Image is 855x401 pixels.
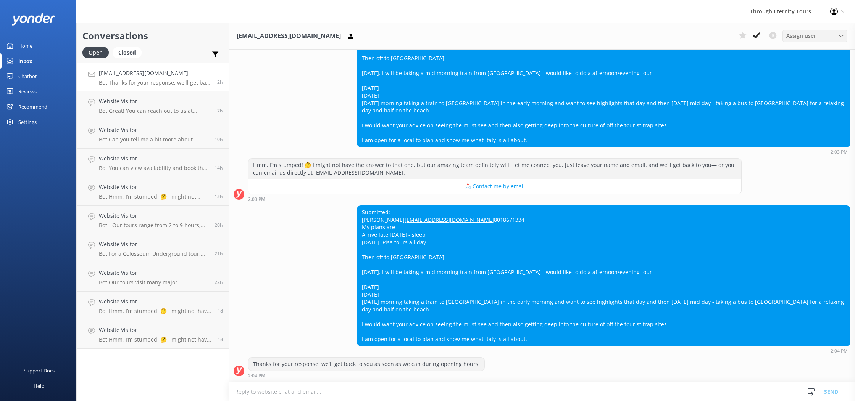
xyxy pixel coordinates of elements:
[18,84,37,99] div: Reviews
[357,206,850,346] div: Submitted: [PERSON_NAME] 8018671334 My plans are Arrive late [DATE] - sleep [DATE] -Pisa tours al...
[77,206,229,234] a: Website VisitorBot:- Our tours range from 2 to 9 hours, depending on the experience you choose. -...
[215,193,223,200] span: Sep 29 2025 12:36am (UTC +02:00) Europe/Amsterdam
[99,297,212,306] h4: Website Visitor
[99,279,209,286] p: Bot: Our tours visit many major [DEMOGRAPHIC_DATA] in [GEOGRAPHIC_DATA], but access to the [GEOGR...
[99,107,211,114] p: Bot: Great! You can reach out to us at [EMAIL_ADDRESS][DOMAIN_NAME]. Our team will be happy to as...
[248,159,741,179] div: Hmm, I’m stumped! 🤔 I might not have the answer to that one, but our amazing team definitely will...
[77,263,229,292] a: Website VisitorBot:Our tours visit many major [DEMOGRAPHIC_DATA] in [GEOGRAPHIC_DATA], but access...
[218,308,223,314] span: Sep 28 2025 07:49am (UTC +02:00) Europe/Amsterdam
[99,69,211,77] h4: [EMAIL_ADDRESS][DOMAIN_NAME]
[215,165,223,171] span: Sep 29 2025 01:34am (UTC +02:00) Europe/Amsterdam
[99,97,211,106] h4: Website Visitor
[786,32,816,40] span: Assign user
[248,197,265,202] strong: 2:03 PM
[77,91,229,120] a: Website VisitorBot:Great! You can reach out to us at [EMAIL_ADDRESS][DOMAIN_NAME]. Our team will ...
[24,363,55,378] div: Support Docs
[99,250,209,257] p: Bot: For a Colosseum Underground tour, you can consider the "Private Colosseum Underground Tour w...
[99,193,209,200] p: Bot: Hmm, I’m stumped! 🤔 I might not have the answer to that one, but our amazing team definitely...
[11,13,55,26] img: yonder-white-logo.png
[82,47,109,58] div: Open
[218,336,223,343] span: Sep 28 2025 01:16am (UTC +02:00) Europe/Amsterdam
[77,120,229,149] a: Website VisitorBot:Can you tell me a bit more about where you are going? We have an amazing array...
[357,348,850,353] div: Sep 29 2025 02:04pm (UTC +02:00) Europe/Amsterdam
[77,234,229,263] a: Website VisitorBot:For a Colosseum Underground tour, you can consider the "Private Colosseum Unde...
[99,212,209,220] h4: Website Visitor
[99,126,209,134] h4: Website Visitor
[405,216,494,223] a: [EMAIL_ADDRESS][DOMAIN_NAME]
[18,38,32,53] div: Home
[99,326,212,334] h4: Website Visitor
[215,136,223,143] span: Sep 29 2025 05:46am (UTC +02:00) Europe/Amsterdam
[248,374,265,378] strong: 2:04 PM
[77,292,229,320] a: Website VisitorBot:Hmm, I’m stumped! 🤔 I might not have the answer to that one, but our amazing t...
[18,114,37,130] div: Settings
[248,358,484,371] div: Thanks for your response, we'll get back to you as soon as we can during opening hours.
[99,308,212,314] p: Bot: Hmm, I’m stumped! 🤔 I might not have the answer to that one, but our amazing team definitely...
[18,69,37,84] div: Chatbot
[357,149,850,154] div: Sep 29 2025 02:03pm (UTC +02:00) Europe/Amsterdam
[357,22,850,147] div: My plans are Arrive late [DATE] - sleep [DATE] -Pisa tours all day Then off to [GEOGRAPHIC_DATA]:...
[18,53,32,69] div: Inbox
[34,378,44,393] div: Help
[113,48,145,56] a: Closed
[215,279,223,286] span: Sep 28 2025 05:51pm (UTC +02:00) Europe/Amsterdam
[82,29,223,43] h2: Conversations
[831,150,848,154] strong: 2:03 PM
[77,149,229,177] a: Website VisitorBot:You can view availability and book the Essential Venice Tour directly online a...
[248,373,485,378] div: Sep 29 2025 02:04pm (UTC +02:00) Europe/Amsterdam
[217,107,223,114] span: Sep 29 2025 08:15am (UTC +02:00) Europe/Amsterdam
[113,47,142,58] div: Closed
[77,63,229,91] a: [EMAIL_ADDRESS][DOMAIN_NAME]Bot:Thanks for your response, we'll get back to you as soon as we can...
[217,79,223,85] span: Sep 29 2025 02:04pm (UTC +02:00) Europe/Amsterdam
[248,196,742,202] div: Sep 29 2025 02:03pm (UTC +02:00) Europe/Amsterdam
[77,177,229,206] a: Website VisitorBot:Hmm, I’m stumped! 🤔 I might not have the answer to that one, but our amazing t...
[99,136,209,143] p: Bot: Can you tell me a bit more about where you are going? We have an amazing array of group and ...
[99,79,211,86] p: Bot: Thanks for your response, we'll get back to you as soon as we can during opening hours.
[99,222,209,229] p: Bot: - Our tours range from 2 to 9 hours, depending on the experience you choose. - For specific ...
[99,165,209,172] p: Bot: You can view availability and book the Essential Venice Tour directly online at [URL][DOMAIN...
[99,269,209,277] h4: Website Visitor
[18,99,47,114] div: Recommend
[215,222,223,228] span: Sep 28 2025 07:50pm (UTC +02:00) Europe/Amsterdam
[82,48,113,56] a: Open
[782,30,847,42] div: Assign User
[248,179,741,194] button: 📩 Contact me by email
[99,240,209,249] h4: Website Visitor
[215,250,223,257] span: Sep 28 2025 06:44pm (UTC +02:00) Europe/Amsterdam
[99,183,209,191] h4: Website Visitor
[99,154,209,163] h4: Website Visitor
[831,349,848,353] strong: 2:04 PM
[237,31,341,41] h3: [EMAIL_ADDRESS][DOMAIN_NAME]
[99,336,212,343] p: Bot: Hmm, I’m stumped! 🤔 I might not have the answer to that one, but our amazing team definitely...
[77,320,229,349] a: Website VisitorBot:Hmm, I’m stumped! 🤔 I might not have the answer to that one, but our amazing t...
